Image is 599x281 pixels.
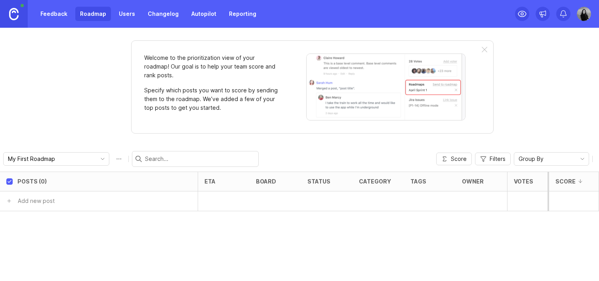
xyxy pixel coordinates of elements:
[8,155,95,163] input: My First Roadmap
[475,153,511,165] button: Filters
[577,7,591,21] img: Carol Trupropel
[224,7,261,21] a: Reporting
[555,178,576,184] div: Score
[410,178,426,184] div: tags
[514,152,589,166] div: toggle menu
[144,54,279,80] p: Welcome to the prioritization view of your roadmap! Our goal is to help your team score and rank ...
[144,86,279,112] p: Specify which posts you want to score by sending them to the roadmap. We’ve added a few of your t...
[113,153,125,165] button: Roadmap options
[204,178,216,184] div: eta
[36,7,72,21] a: Feedback
[462,178,484,184] div: owner
[451,155,467,163] span: Score
[3,152,109,166] div: toggle menu
[490,155,506,163] span: Filters
[514,178,533,184] div: Votes
[17,178,47,184] div: Posts (0)
[576,156,589,162] svg: toggle icon
[143,7,183,21] a: Changelog
[436,153,472,165] button: Score
[306,54,465,120] img: When viewing a post, you can send it to a roadmap
[145,155,255,163] input: Search...
[256,178,276,184] div: board
[359,178,391,184] div: category
[114,7,140,21] a: Users
[75,7,111,21] a: Roadmap
[9,8,19,20] img: Canny Home
[18,197,55,205] div: Add new post
[96,156,109,162] svg: toggle icon
[519,155,544,163] span: Group By
[307,178,330,184] div: status
[187,7,221,21] a: Autopilot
